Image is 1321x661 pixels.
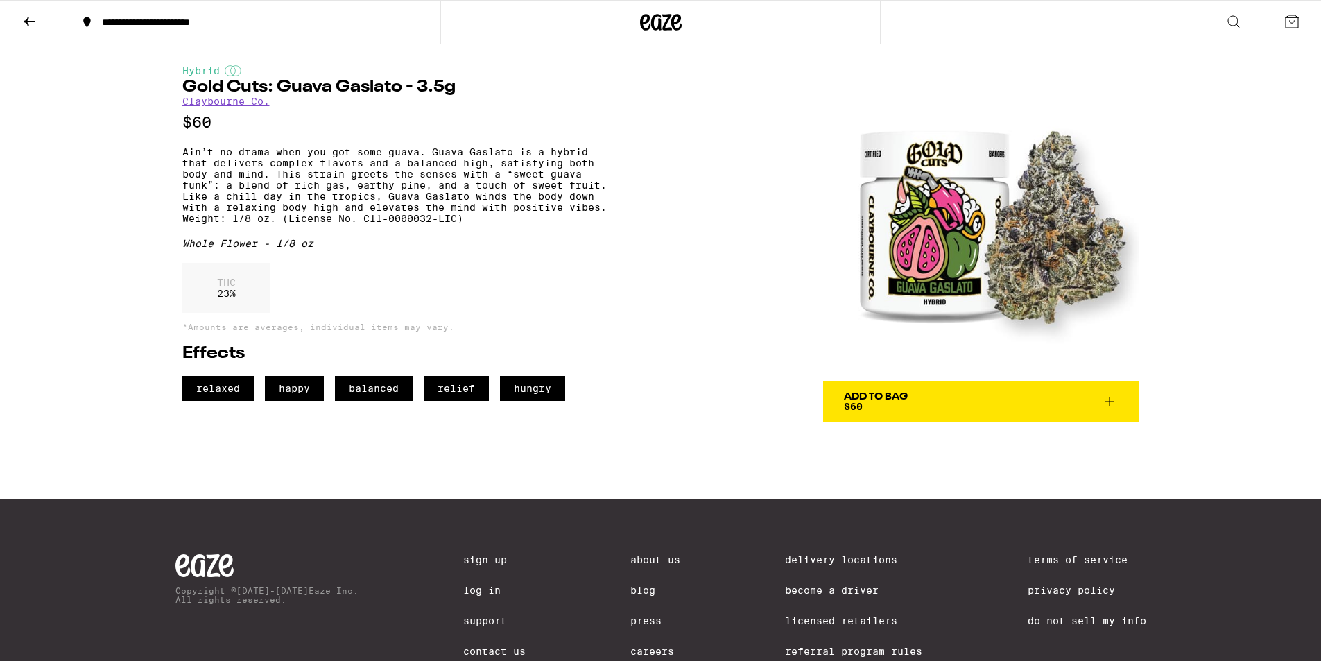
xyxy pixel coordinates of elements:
[182,79,613,96] h1: Gold Cuts: Guava Gaslato - 3.5g
[630,585,680,596] a: Blog
[630,554,680,565] a: About Us
[424,376,489,401] span: relief
[630,615,680,626] a: Press
[844,392,908,402] div: Add To Bag
[463,554,526,565] a: Sign Up
[1028,615,1146,626] a: Do Not Sell My Info
[182,96,270,107] a: Claybourne Co.
[1028,554,1146,565] a: Terms of Service
[265,376,324,401] span: happy
[785,554,922,565] a: Delivery Locations
[182,65,613,76] div: Hybrid
[217,277,236,288] p: THC
[785,646,922,657] a: Referral Program Rules
[500,376,565,401] span: hungry
[182,345,613,362] h2: Effects
[463,615,526,626] a: Support
[225,65,241,76] img: hybridColor.svg
[182,114,613,131] p: $60
[630,646,680,657] a: Careers
[335,376,413,401] span: balanced
[182,238,613,249] div: Whole Flower - 1/8 oz
[463,585,526,596] a: Log In
[182,146,613,224] p: Ain’t no drama when you got some guava. Guava Gaslato is a hybrid that delivers complex flavors a...
[182,263,270,313] div: 23 %
[463,646,526,657] a: Contact Us
[823,65,1139,381] img: Claybourne Co. - Gold Cuts: Guava Gaslato - 3.5g
[1028,585,1146,596] a: Privacy Policy
[175,586,359,604] p: Copyright © [DATE]-[DATE] Eaze Inc. All rights reserved.
[823,381,1139,422] button: Add To Bag$60
[844,401,863,412] span: $60
[785,585,922,596] a: Become a Driver
[182,323,613,332] p: *Amounts are averages, individual items may vary.
[785,615,922,626] a: Licensed Retailers
[182,376,254,401] span: relaxed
